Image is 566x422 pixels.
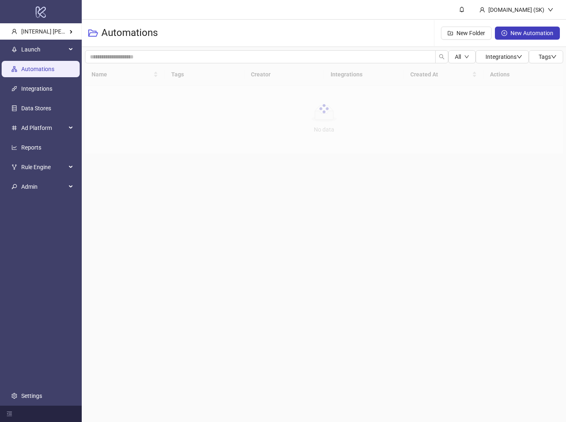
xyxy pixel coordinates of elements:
span: Integrations [485,54,522,60]
span: down [551,54,557,60]
span: Admin [21,179,66,195]
a: Reports [21,144,41,151]
span: down [464,54,469,59]
div: [DOMAIN_NAME] (SK) [485,5,548,14]
span: search [439,54,445,60]
span: rocket [11,47,17,52]
span: down [517,54,522,60]
span: user [11,29,17,34]
span: New Folder [456,30,485,36]
span: Launch [21,41,66,58]
span: number [11,125,17,131]
button: New Automation [495,27,560,40]
span: New Automation [510,30,553,36]
span: key [11,184,17,190]
button: Integrationsdown [476,50,529,63]
span: menu-fold [7,411,12,417]
span: Rule Engine [21,159,66,175]
span: Tags [539,54,557,60]
button: New Folder [441,27,492,40]
h3: Automations [101,27,158,40]
span: user [479,7,485,13]
span: fork [11,164,17,170]
span: folder-add [447,30,453,36]
span: down [548,7,553,13]
button: Tagsdown [529,50,563,63]
span: Ad Platform [21,120,66,136]
span: folder-open [88,28,98,38]
span: plus-circle [501,30,507,36]
a: Automations [21,66,54,72]
span: [INTERNAL] [PERSON_NAME] Kitchn [21,28,114,35]
a: Integrations [21,85,52,92]
span: bell [459,7,465,12]
button: Alldown [448,50,476,63]
a: Data Stores [21,105,51,112]
span: All [455,54,461,60]
a: Settings [21,393,42,399]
